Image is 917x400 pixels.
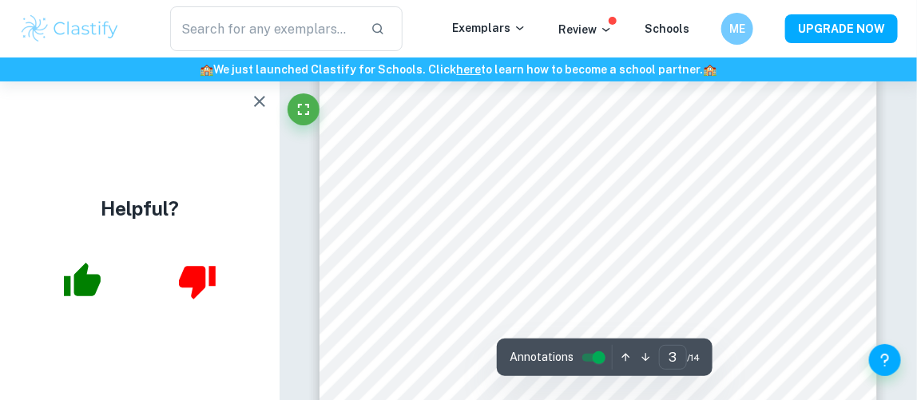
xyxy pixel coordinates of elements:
button: ME [721,13,753,45]
span: Annotations [510,349,574,366]
a: Schools [645,22,689,35]
input: Search for any exemplars... [170,6,358,51]
button: Help and Feedback [869,344,901,376]
span: / 14 [687,350,700,365]
a: here [457,63,482,76]
img: Clastify logo [19,13,121,45]
h6: We just launched Clastify for Schools. Click to learn how to become a school partner. [3,61,914,78]
p: Review [558,21,613,38]
button: Fullscreen [288,93,320,125]
span: 🏫 [704,63,717,76]
p: Exemplars [452,19,526,37]
h6: ME [728,20,747,38]
span: 🏫 [200,63,214,76]
button: UPGRADE NOW [785,14,898,43]
h4: Helpful? [101,194,179,223]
